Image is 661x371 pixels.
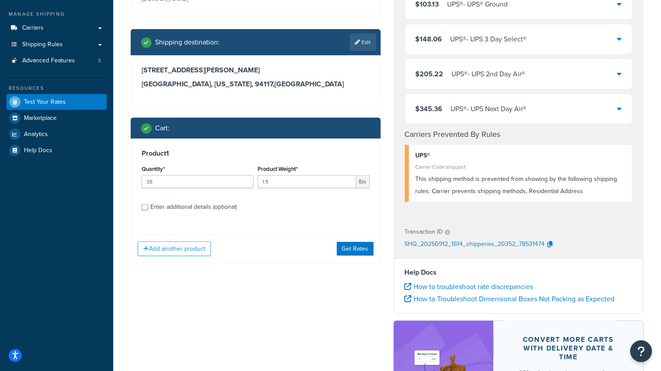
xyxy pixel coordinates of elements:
div: Carrier Code: shqups1 [416,161,626,173]
div: UPS® - UPS 2nd Day Air® [452,68,525,80]
a: Analytics [7,126,107,142]
div: Resources [7,85,107,92]
a: Carriers [7,20,107,36]
span: lbs [356,175,370,188]
a: Advanced Features3 [7,53,107,69]
h3: Product 1 [142,149,370,158]
a: Test Your Rates [7,94,107,110]
span: $205.22 [416,69,444,79]
h3: [STREET_ADDRESS][PERSON_NAME] [142,66,370,75]
h3: [GEOGRAPHIC_DATA], [US_STATE], 94117 , [GEOGRAPHIC_DATA] [142,80,370,88]
a: Help Docs [7,143,107,158]
a: Shipping Rules [7,37,107,53]
div: Enter additional details (optional) [150,201,237,213]
span: Help Docs [24,147,52,154]
p: Transaction ID [405,226,443,238]
h4: Carriers Prevented By Rules [405,129,633,140]
input: 0.0 [142,175,254,188]
span: Marketplace [24,115,57,122]
a: Marketplace [7,110,107,126]
label: Quantity* [142,166,165,172]
label: Product Weight* [258,166,298,172]
span: This shipping method is prevented from showing by the following shipping rules: Carrier prevents ... [416,174,617,196]
button: Add another product [138,242,211,256]
span: $345.36 [416,104,443,114]
li: Advanced Features [7,53,107,69]
span: Carriers [22,24,44,32]
a: How to troubleshoot rate discrepancies [405,282,533,292]
div: UPS® [416,150,626,162]
div: UPS® - UPS Next Day Air® [451,103,527,115]
span: 3 [98,57,101,65]
button: Get Rates [337,242,374,256]
input: Enter additional details (optional) [142,204,148,211]
div: Convert more carts with delivery date & time [515,336,623,362]
button: Open Resource Center [630,340,652,362]
h4: Help Docs [405,267,633,278]
span: $148.06 [416,34,442,44]
h2: Cart : [155,124,169,132]
a: Edit [350,34,376,51]
div: UPS® - UPS 3 Day Select® [451,33,527,45]
a: How to Troubleshoot Dimensional Boxes Not Packing as Expected [405,294,615,304]
span: Test Your Rates [24,99,66,106]
span: Advanced Features [22,57,75,65]
div: Manage Shipping [7,10,107,18]
span: Analytics [24,131,48,138]
h2: Shipping destination : [155,38,220,46]
p: SHQ_20250912_1614_shipperws_20352_78531474 [405,238,545,251]
span: Shipping Rules [22,41,63,48]
input: 0.00 [258,175,356,188]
